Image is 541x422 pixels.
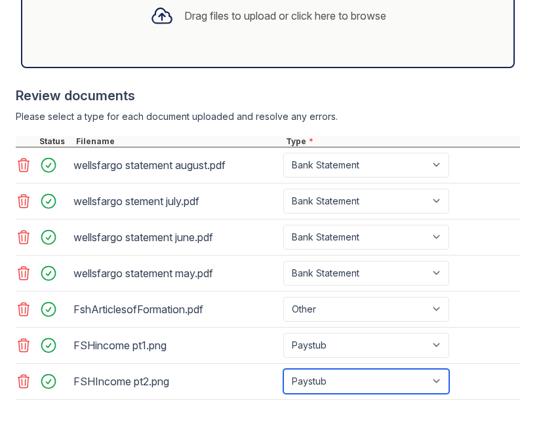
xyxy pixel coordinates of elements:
div: FSHincome pt1.png [73,335,278,356]
div: Status [37,136,73,147]
div: Review documents [16,86,520,105]
div: FshArticlesofFormation.pdf [73,299,278,320]
div: Please select a type for each document uploaded and resolve any errors. [16,110,520,123]
div: wellsfargo statement june.pdf [73,227,278,248]
div: Filename [73,136,283,147]
div: Drag files to upload or click here to browse [184,8,386,24]
div: Type [283,136,520,147]
div: FSHIncome pt2.png [73,371,278,392]
div: wellsfargo statement may.pdf [73,263,278,284]
div: wellsfargo statement august.pdf [73,155,278,176]
div: wellsfargo stement july.pdf [73,191,278,212]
